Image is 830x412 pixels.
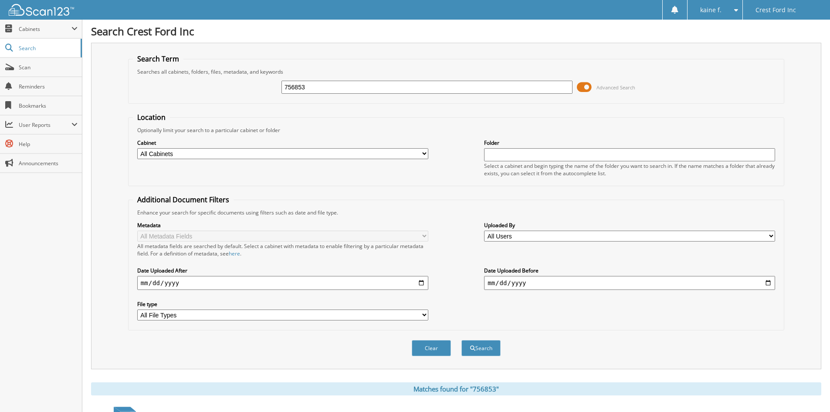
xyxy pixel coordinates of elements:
[19,83,78,90] span: Reminders
[133,54,183,64] legend: Search Term
[133,126,779,134] div: Optionally limit your search to a particular cabinet or folder
[19,160,78,167] span: Announcements
[133,195,234,204] legend: Additional Document Filters
[137,139,428,146] label: Cabinet
[19,121,71,129] span: User Reports
[412,340,451,356] button: Clear
[19,25,71,33] span: Cabinets
[19,102,78,109] span: Bookmarks
[484,162,775,177] div: Select a cabinet and begin typing the name of the folder you want to search in. If the name match...
[9,4,74,16] img: scan123-logo-white.svg
[484,221,775,229] label: Uploaded By
[484,267,775,274] label: Date Uploaded Before
[137,221,428,229] label: Metadata
[137,300,428,308] label: File type
[91,382,821,395] div: Matches found for "756853"
[19,44,76,52] span: Search
[137,267,428,274] label: Date Uploaded After
[91,24,821,38] h1: Search Crest Ford Inc
[461,340,501,356] button: Search
[700,7,722,13] span: kaine f.
[137,276,428,290] input: start
[133,112,170,122] legend: Location
[484,139,775,146] label: Folder
[229,250,240,257] a: here
[484,276,775,290] input: end
[133,68,779,75] div: Searches all cabinets, folders, files, metadata, and keywords
[755,7,796,13] span: Crest Ford Inc
[133,209,779,216] div: Enhance your search for specific documents using filters such as date and file type.
[596,84,635,91] span: Advanced Search
[19,64,78,71] span: Scan
[19,140,78,148] span: Help
[137,242,428,257] div: All metadata fields are searched by default. Select a cabinet with metadata to enable filtering b...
